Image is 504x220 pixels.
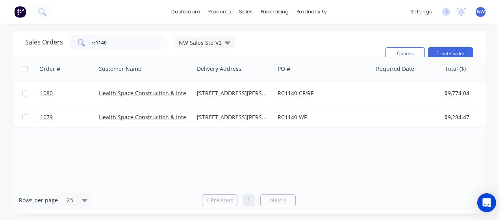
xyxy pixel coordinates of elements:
a: dashboard [167,6,204,18]
div: RC1140 CF/RF [278,89,365,97]
button: Create order [428,47,473,60]
a: Next page [261,196,295,204]
div: settings [406,6,436,18]
button: Options [385,47,425,60]
input: Search... [91,35,168,50]
div: products [204,6,235,18]
span: NW Sales Std V2 [179,39,222,47]
img: Factory [14,6,26,18]
h1: Sales Orders [25,39,63,46]
a: Health Space Construction & Interiors [99,89,198,97]
a: 1079 [40,105,99,129]
div: purchasing [257,6,293,18]
div: RC1140 WF [278,113,365,121]
div: Total ($) [445,65,466,73]
span: Rows per page [19,196,58,204]
div: [STREET_ADDRESS][PERSON_NAME][PERSON_NAME] [197,89,268,97]
div: [STREET_ADDRESS][PERSON_NAME][PERSON_NAME] [197,113,268,121]
div: sales [235,6,257,18]
a: Page 1 is your current page [243,194,255,206]
span: 1079 [40,113,53,121]
span: NW [477,8,485,15]
div: productivity [293,6,331,18]
a: Health Space Construction & Interiors [99,113,198,121]
span: 1080 [40,89,53,97]
div: Customer Name [98,65,141,73]
div: Open Intercom Messenger [477,193,496,212]
div: Order # [39,65,60,73]
ul: Pagination [199,194,299,206]
div: Required Date [376,65,414,73]
a: 1080 [40,81,99,105]
div: Delivery Address [197,65,241,73]
a: Previous page [202,196,237,204]
span: Next [270,196,282,204]
span: Previous [211,196,233,204]
div: PO # [278,65,290,73]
